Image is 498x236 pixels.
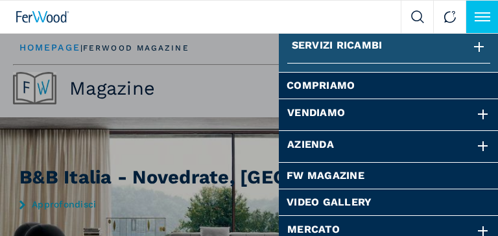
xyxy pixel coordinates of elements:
a: FW Magazine [287,171,491,181]
a: Compriamo [287,80,491,91]
a: Video Gallery [287,197,491,207]
button: Click to toggle menu [466,1,498,33]
img: Contact us [444,10,456,23]
img: Search [411,10,424,23]
img: Ferwood [16,11,69,23]
div: Servizi ricambi [292,32,486,63]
